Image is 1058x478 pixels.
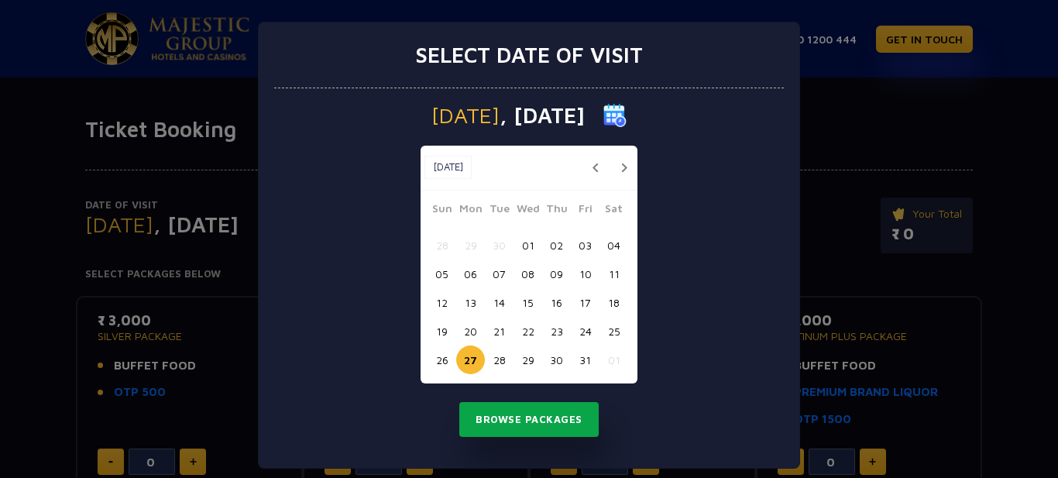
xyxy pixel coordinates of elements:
span: , [DATE] [500,105,585,126]
button: 28 [428,231,456,260]
button: 26 [428,346,456,374]
button: 13 [456,288,485,317]
button: Browse Packages [459,402,599,438]
button: 02 [542,231,571,260]
button: 04 [599,231,628,260]
button: 14 [485,288,514,317]
button: 11 [599,260,628,288]
span: Thu [542,200,571,222]
button: 06 [456,260,485,288]
span: Mon [456,200,485,222]
button: 10 [571,260,599,288]
span: Wed [514,200,542,222]
button: 24 [571,317,599,346]
button: 27 [456,346,485,374]
button: 28 [485,346,514,374]
span: [DATE] [431,105,500,126]
button: 17 [571,288,599,317]
button: 30 [485,231,514,260]
button: 29 [456,231,485,260]
button: 07 [485,260,514,288]
button: 20 [456,317,485,346]
button: 05 [428,260,456,288]
button: [DATE] [424,156,472,179]
button: 21 [485,317,514,346]
button: 23 [542,317,571,346]
button: 30 [542,346,571,374]
button: 19 [428,317,456,346]
button: 03 [571,231,599,260]
button: 08 [514,260,542,288]
button: 22 [514,317,542,346]
button: 25 [599,317,628,346]
img: calender icon [603,104,627,127]
span: Tue [485,200,514,222]
button: 18 [599,288,628,317]
span: Fri [571,200,599,222]
button: 01 [514,231,542,260]
button: 31 [571,346,599,374]
button: 09 [542,260,571,288]
h3: Select date of visit [415,42,643,68]
button: 16 [542,288,571,317]
button: 15 [514,288,542,317]
span: Sat [599,200,628,222]
button: 29 [514,346,542,374]
button: 12 [428,288,456,317]
span: Sun [428,200,456,222]
button: 01 [599,346,628,374]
